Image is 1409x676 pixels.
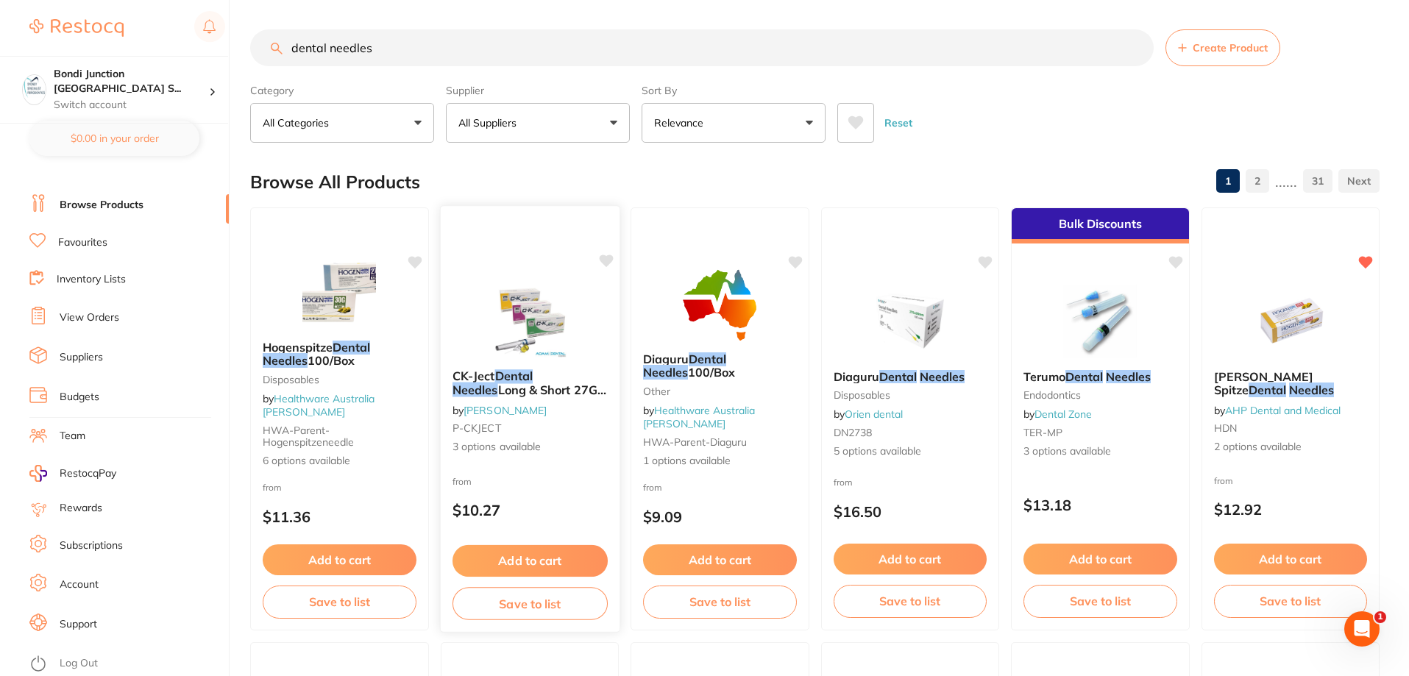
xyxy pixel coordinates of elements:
span: from [263,482,282,493]
button: Log Out [29,652,224,676]
a: Favourites [58,235,107,250]
a: View Orders [60,310,119,325]
span: Terumo [1023,369,1065,384]
p: All Suppliers [458,115,522,130]
img: Hogenspitze Dental Needles 100/Box [291,255,387,329]
h4: Bondi Junction Sydney Specialist Periodontics [54,67,209,96]
button: Save to list [1214,585,1368,617]
p: $12.92 [1214,501,1368,518]
span: DN2738 [834,426,872,439]
label: Sort By [642,84,826,97]
span: from [643,482,662,493]
span: by [834,408,903,421]
span: Diaguru [834,369,879,384]
img: CK-Ject Dental Needles Long & Short 27G 30G 100/pk [481,283,578,357]
a: 1 [1216,166,1240,196]
span: by [643,404,755,430]
button: Save to list [1023,585,1177,617]
p: Relevance [654,115,709,130]
button: Save to list [643,586,797,618]
em: Dental [879,369,917,384]
em: Needles [1106,369,1151,384]
em: Dental [1065,369,1103,384]
span: by [1023,408,1092,421]
span: 1 options available [643,454,797,469]
span: Hogenspitze [263,340,333,355]
button: Save to list [452,587,607,620]
button: Add to cart [452,545,607,577]
button: All Categories [250,103,434,143]
a: Orien dental [845,408,903,421]
button: $0.00 in your order [29,121,199,156]
button: Add to cart [1214,544,1368,574]
iframe: Intercom live chat [1344,611,1380,647]
span: from [834,477,853,488]
a: Account [60,577,99,592]
button: Relevance [642,103,826,143]
img: Bondi Junction Sydney Specialist Periodontics [23,75,46,98]
em: Needles [643,365,688,380]
p: $9.09 [643,508,797,525]
span: by [263,392,375,419]
p: $13.18 [1023,497,1177,513]
button: Add to cart [643,544,797,575]
a: 2 [1246,166,1269,196]
a: AHP Dental and Medical [1225,404,1341,417]
a: Inventory Lists [57,272,126,287]
a: Suppliers [60,350,103,365]
b: Diaguru Dental Needles [834,370,987,383]
button: Add to cart [263,544,416,575]
img: Restocq Logo [29,19,124,37]
img: Terumo Dental Needles [1052,285,1148,358]
span: Create Product [1193,42,1268,54]
a: Log Out [60,656,98,671]
p: All Categories [263,115,335,130]
p: $16.50 [834,503,987,520]
a: Healthware Australia [PERSON_NAME] [263,392,375,419]
label: Category [250,84,434,97]
div: Bulk Discounts [1012,208,1189,243]
img: Diaguru Dental Needles [862,285,958,358]
b: Hogen Spitze Dental Needles [1214,370,1368,397]
small: other [643,385,797,397]
span: from [1214,475,1233,486]
a: Team [60,429,85,444]
em: Needles [1289,383,1334,397]
img: Hogen Spitze Dental Needles [1243,285,1338,358]
span: 6 options available [263,454,416,469]
span: by [1214,404,1341,417]
em: Dental [333,340,370,355]
b: Diaguru Dental Needles 100/Box [643,352,797,380]
a: Budgets [60,390,99,405]
button: Save to list [834,585,987,617]
img: Diaguru Dental Needles 100/Box [672,267,767,341]
a: Restocq Logo [29,11,124,45]
small: Endodontics [1023,389,1177,401]
button: All Suppliers [446,103,630,143]
span: HWA-parent-hogenspitzeneedle [263,424,354,449]
span: P-CKJECT [452,421,500,435]
span: 100/Box [308,353,355,368]
span: 2 options available [1214,440,1368,455]
p: $10.27 [452,502,607,519]
p: $11.36 [263,508,416,525]
a: Support [60,617,97,632]
button: Create Product [1165,29,1280,66]
input: Search Products [250,29,1154,66]
a: RestocqPay [29,465,116,482]
span: 3 options available [1023,444,1177,459]
em: Dental [1249,383,1286,397]
span: [PERSON_NAME] Spitze [1214,369,1313,397]
button: Reset [880,103,917,143]
button: Save to list [263,586,416,618]
span: HWA-parent-diaguru [643,435,747,449]
a: [PERSON_NAME] [464,403,547,416]
label: Supplier [446,84,630,97]
small: Disposables [263,374,416,385]
p: ...... [1275,173,1297,190]
a: Dental Zone [1034,408,1092,421]
small: disposables [834,389,987,401]
h2: Browse All Products [250,172,420,193]
span: by [452,403,546,416]
em: Needles [920,369,965,384]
